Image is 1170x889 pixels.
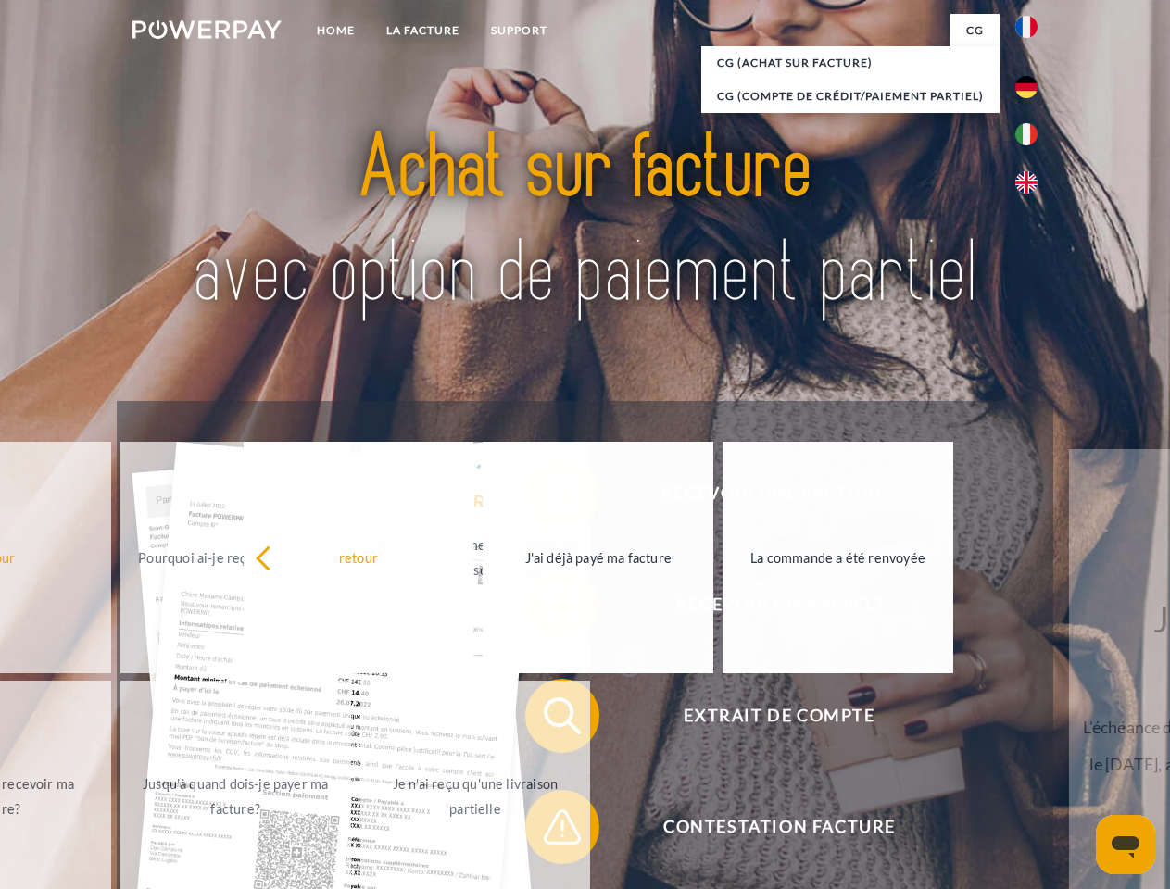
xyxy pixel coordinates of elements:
iframe: Bouton de lancement de la fenêtre de messagerie [1096,815,1155,874]
div: Je n'ai reçu qu'une livraison partielle [371,771,580,821]
img: it [1015,123,1038,145]
button: Contestation Facture [525,790,1007,864]
span: Contestation Facture [552,790,1006,864]
img: fr [1015,16,1038,38]
div: J'ai déjà payé ma facture [494,545,702,570]
div: retour [255,545,463,570]
img: de [1015,76,1038,98]
a: CG (achat sur facture) [701,46,1000,80]
span: Extrait de compte [552,679,1006,753]
div: Jusqu'à quand dois-je payer ma facture? [132,771,340,821]
img: title-powerpay_fr.svg [177,89,993,355]
button: Extrait de compte [525,679,1007,753]
img: en [1015,171,1038,194]
a: Home [301,14,371,47]
div: La commande a été renvoyée [734,545,942,570]
a: CG (Compte de crédit/paiement partiel) [701,80,1000,113]
a: LA FACTURE [371,14,475,47]
a: CG [950,14,1000,47]
a: Support [475,14,563,47]
img: logo-powerpay-white.svg [132,20,282,39]
div: Pourquoi ai-je reçu une facture? [132,545,340,570]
